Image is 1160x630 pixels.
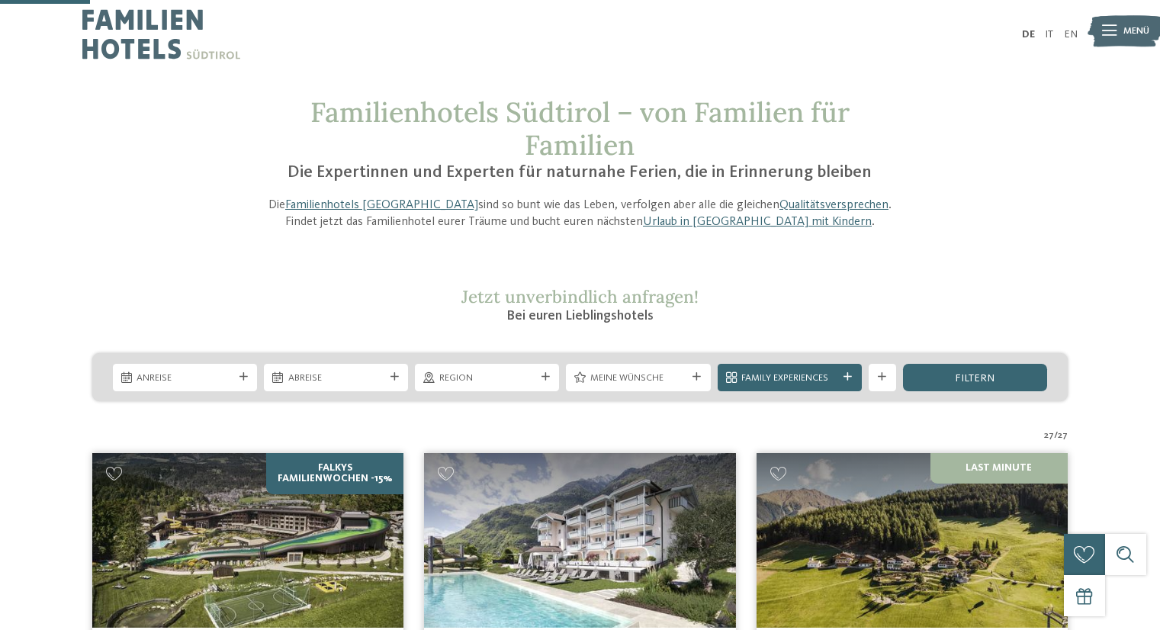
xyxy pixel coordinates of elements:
a: Familienhotels [GEOGRAPHIC_DATA] [285,199,478,211]
p: Die sind so bunt wie das Leben, verfolgen aber alle die gleichen . Findet jetzt das Familienhotel... [254,197,907,231]
span: filtern [955,373,995,384]
a: IT [1045,29,1053,40]
span: Jetzt unverbindlich anfragen! [461,285,699,307]
span: 27 [1058,429,1068,442]
span: 27 [1044,429,1054,442]
img: Familienhotels gesucht? Hier findet ihr die besten! [424,453,735,628]
a: DE [1022,29,1035,40]
a: Urlaub in [GEOGRAPHIC_DATA] mit Kindern [643,216,872,228]
img: Familienhotels gesucht? Hier findet ihr die besten! [92,453,403,628]
span: / [1054,429,1058,442]
span: Family Experiences [741,371,837,385]
span: Region [439,371,535,385]
a: EN [1064,29,1078,40]
span: Anreise [137,371,233,385]
img: Familienhotels gesucht? Hier findet ihr die besten! [757,453,1068,628]
span: Meine Wünsche [590,371,686,385]
span: Familienhotels Südtirol – von Familien für Familien [310,95,850,162]
a: Qualitätsversprechen [779,199,888,211]
span: Bei euren Lieblingshotels [506,309,654,323]
span: Abreise [288,371,384,385]
span: Menü [1123,24,1149,38]
span: Die Expertinnen und Experten für naturnahe Ferien, die in Erinnerung bleiben [288,164,872,181]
